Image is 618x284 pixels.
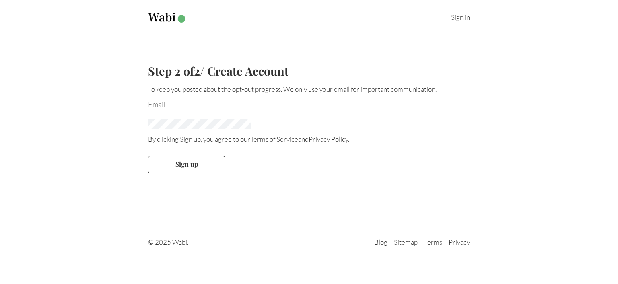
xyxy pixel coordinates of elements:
[148,135,470,143] div: By clicking Sign up, you agree to our and .
[148,156,225,173] button: Sign up
[424,238,442,246] a: Terms
[309,135,348,143] a: Privacy Policy
[148,13,187,23] img: Wabi
[148,100,251,110] input: Email
[394,238,418,246] a: Sitemap
[449,238,470,246] a: Privacy
[374,238,387,246] a: Blog
[451,13,470,21] a: Sign in
[148,85,470,93] p: To keep you posted about the opt-out progress. We only use your email for important communication.
[148,63,470,78] h2: Step 2 of 2 / Create Account
[250,135,298,143] a: Terms of Service
[148,238,188,246] span: © 2025 Wabi.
